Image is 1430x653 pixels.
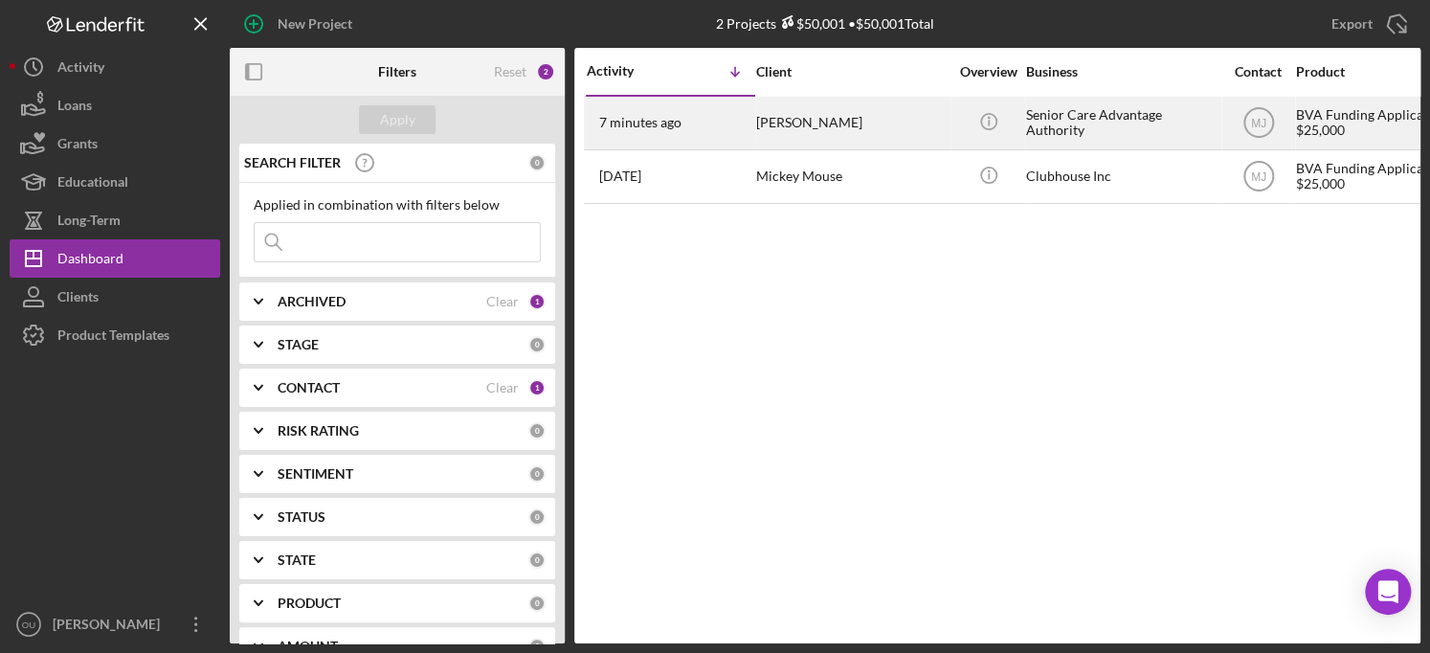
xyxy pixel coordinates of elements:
[1251,170,1266,184] text: MJ
[10,124,220,163] button: Grants
[57,86,92,129] div: Loans
[278,596,341,611] b: PRODUCT
[380,105,415,134] div: Apply
[776,15,845,32] div: $50,001
[528,422,546,439] div: 0
[57,163,128,206] div: Educational
[528,154,546,171] div: 0
[57,278,99,321] div: Clients
[10,239,220,278] button: Dashboard
[57,48,104,91] div: Activity
[486,294,519,309] div: Clear
[22,619,35,630] text: OU
[278,380,340,395] b: CONTACT
[1026,98,1218,148] div: Senior Care Advantage Authority
[1331,5,1373,43] div: Export
[528,336,546,353] div: 0
[359,105,436,134] button: Apply
[1251,117,1266,130] text: MJ
[10,201,220,239] button: Long-Term
[10,316,220,354] button: Product Templates
[587,63,671,79] div: Activity
[10,86,220,124] button: Loans
[230,5,371,43] button: New Project
[756,64,948,79] div: Client
[278,294,346,309] b: ARCHIVED
[486,380,519,395] div: Clear
[10,163,220,201] button: Educational
[494,64,526,79] div: Reset
[528,293,546,310] div: 1
[536,62,555,81] div: 2
[528,508,546,526] div: 0
[278,337,319,352] b: STAGE
[57,201,121,244] div: Long-Term
[278,509,325,525] b: STATUS
[528,552,546,569] div: 0
[1312,5,1420,43] button: Export
[10,278,220,316] button: Clients
[716,15,934,32] div: 2 Projects • $50,001 Total
[57,124,98,168] div: Grants
[57,239,123,282] div: Dashboard
[528,595,546,612] div: 0
[599,115,681,130] time: 2025-09-04 18:50
[378,64,416,79] b: Filters
[278,5,352,43] div: New Project
[528,379,546,396] div: 1
[278,423,359,439] b: RISK RATING
[1365,569,1411,615] div: Open Intercom Messenger
[278,552,316,568] b: STATE
[1026,151,1218,202] div: Clubhouse Inc
[599,169,641,184] time: 2025-09-02 16:15
[254,197,541,213] div: Applied in combination with filters below
[528,465,546,483] div: 0
[1222,64,1294,79] div: Contact
[10,48,220,86] button: Activity
[278,466,353,482] b: SENTIMENT
[57,316,169,359] div: Product Templates
[244,155,341,170] b: SEARCH FILTER
[756,151,948,202] div: Mickey Mouse
[952,64,1024,79] div: Overview
[1026,64,1218,79] div: Business
[10,605,220,643] button: OU[PERSON_NAME] Underwriting
[756,98,948,148] div: [PERSON_NAME]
